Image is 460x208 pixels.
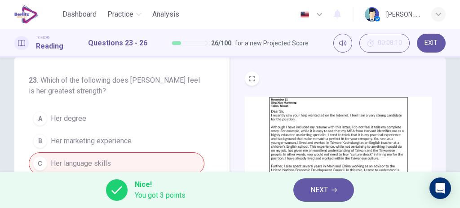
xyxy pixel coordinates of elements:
[29,76,200,95] span: Which of the following does [PERSON_NAME] feel is her greatest strength?
[310,184,328,196] span: NEXT
[333,34,352,53] div: Mute
[149,6,183,22] button: Analysis
[14,5,59,23] a: EduSynch logo
[152,9,179,20] span: Analysis
[386,9,420,20] div: [PERSON_NAME] [PERSON_NAME]
[88,38,147,49] h1: Questions 23 - 26
[36,41,63,52] h1: Reading
[365,7,379,22] img: Profile picture
[107,9,133,20] span: Practice
[135,179,186,190] span: Nice!
[235,38,309,49] span: for a new Projected Score
[36,35,49,41] span: TOEIC®
[293,178,354,202] button: NEXT
[359,34,410,53] div: Hide
[429,177,451,199] div: Open Intercom Messenger
[211,38,231,49] span: 26 / 100
[104,6,145,22] button: Practice
[245,71,259,86] button: EXPAND
[359,34,410,53] button: 00:08:10
[59,6,100,22] button: Dashboard
[14,5,38,23] img: EduSynch logo
[299,11,310,18] img: en
[417,34,446,53] button: EXIT
[425,40,438,47] span: EXIT
[62,9,97,20] span: Dashboard
[29,76,39,84] span: 23 .
[378,40,402,47] span: 00:08:10
[135,190,186,201] span: You got 3 points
